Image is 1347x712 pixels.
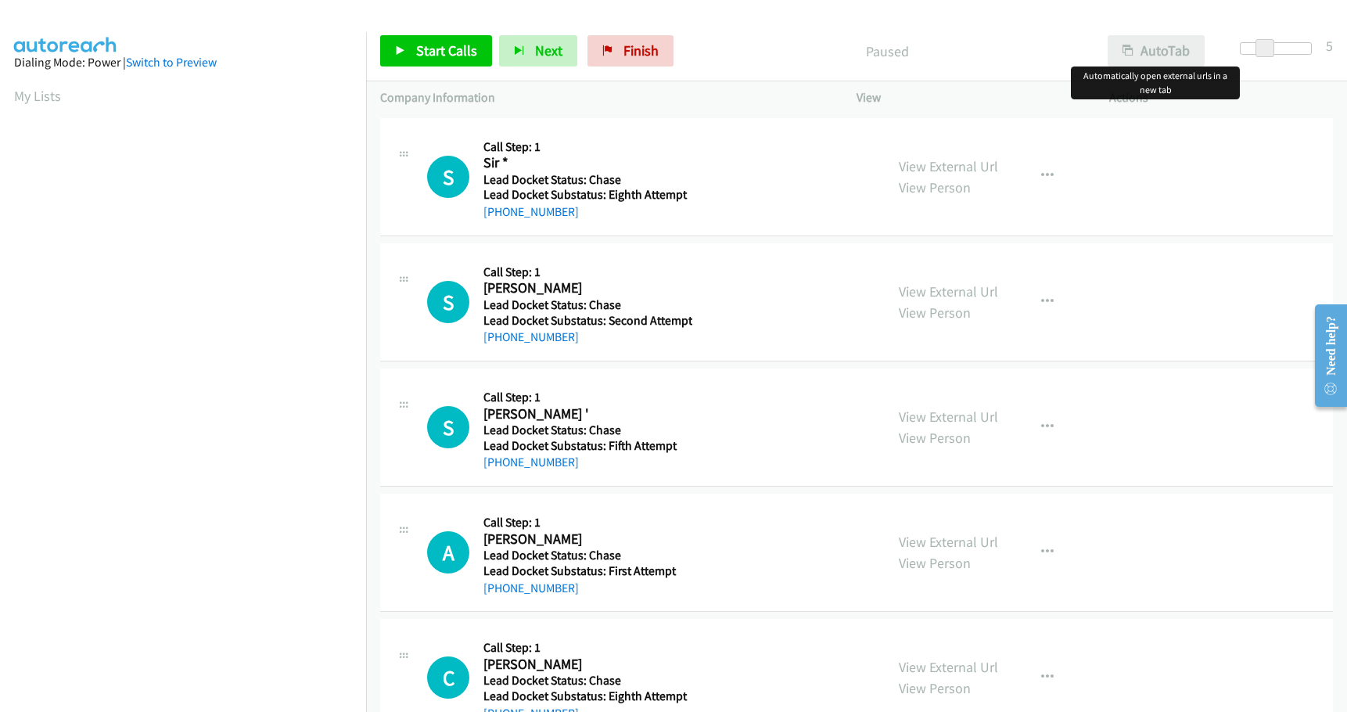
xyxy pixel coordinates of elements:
h1: S [427,156,469,198]
div: The call is yet to be attempted [427,281,469,323]
h5: Lead Docket Status: Chase [483,423,688,438]
button: AutoTab [1108,35,1205,67]
h5: Call Step: 1 [483,640,688,656]
a: View External Url [899,658,998,676]
div: 5 [1326,35,1333,56]
h1: A [427,531,469,574]
a: Start Calls [380,35,492,67]
span: Next [535,41,562,59]
a: View Person [899,429,971,447]
h5: Lead Docket Substatus: Eighth Attempt [483,689,688,704]
h5: Call Step: 1 [483,515,688,530]
a: [PHONE_NUMBER] [483,455,579,469]
p: Company Information [380,88,828,107]
h2: [PERSON_NAME] [483,656,688,674]
h5: Lead Docket Status: Chase [483,172,688,188]
div: Automatically open external urls in a new tab [1071,67,1240,99]
h2: [PERSON_NAME] [483,279,688,297]
a: View Person [899,178,971,196]
a: View Person [899,304,971,322]
a: View External Url [899,533,998,551]
h1: S [427,281,469,323]
span: Start Calls [416,41,477,59]
a: View Person [899,554,971,572]
span: Finish [623,41,659,59]
a: [PHONE_NUMBER] [483,329,579,344]
h5: Lead Docket Substatus: Second Attempt [483,313,692,329]
h5: Lead Docket Substatus: Eighth Attempt [483,187,688,203]
iframe: Resource Center [1302,293,1347,418]
div: Dialing Mode: Power | [14,53,352,72]
a: View External Url [899,157,998,175]
p: View [857,88,1081,107]
h2: Sir * [483,154,688,172]
div: The call is yet to be attempted [427,156,469,198]
h5: Call Step: 1 [483,264,692,280]
h2: [PERSON_NAME] ' [483,405,688,423]
a: View External Url [899,282,998,300]
h5: Lead Docket Status: Chase [483,297,692,313]
h5: Lead Docket Substatus: Fifth Attempt [483,438,688,454]
div: The call is yet to be attempted [427,406,469,448]
h5: Lead Docket Status: Chase [483,673,688,689]
h1: S [427,406,469,448]
a: My Lists [14,87,61,105]
h5: Lead Docket Substatus: First Attempt [483,563,688,579]
div: The call is yet to be attempted [427,531,469,574]
a: [PHONE_NUMBER] [483,581,579,595]
h5: Call Step: 1 [483,139,688,155]
button: Next [499,35,577,67]
h5: Lead Docket Status: Chase [483,548,688,563]
h5: Call Step: 1 [483,390,688,405]
h1: C [427,656,469,699]
div: The call is yet to be attempted [427,656,469,699]
a: Switch to Preview [126,55,217,70]
p: Paused [695,41,1079,62]
a: [PHONE_NUMBER] [483,204,579,219]
a: View External Url [899,408,998,426]
a: Finish [587,35,673,67]
h2: [PERSON_NAME] [483,530,688,548]
a: View Person [899,679,971,697]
